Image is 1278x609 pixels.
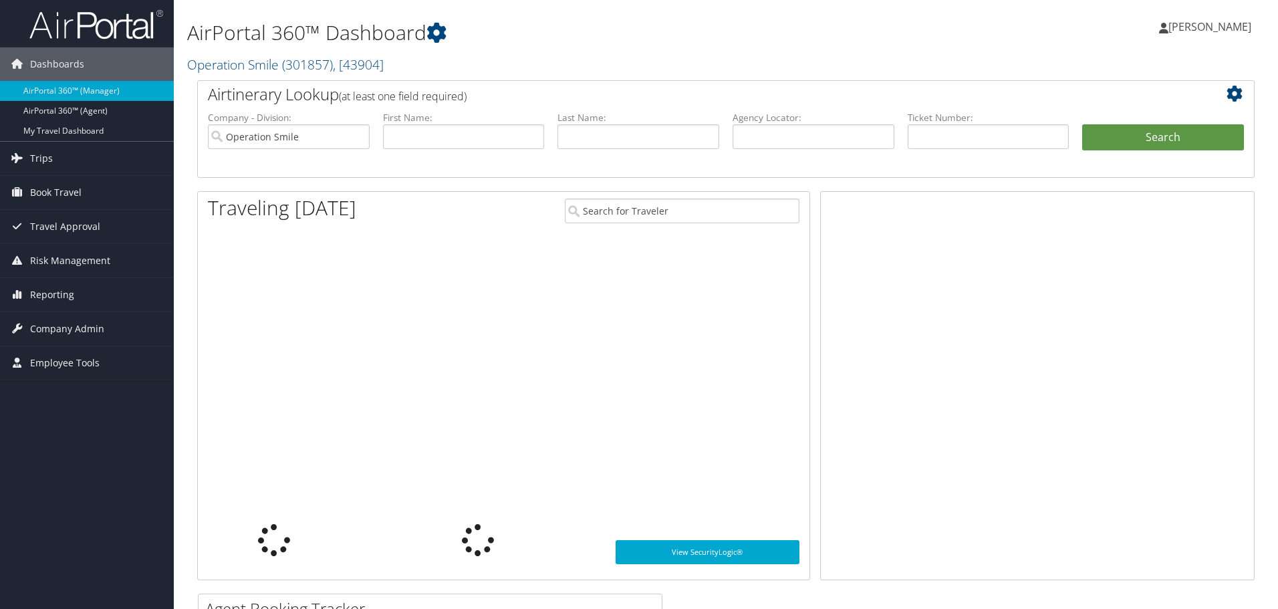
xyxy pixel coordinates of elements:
[187,19,906,47] h1: AirPortal 360™ Dashboard
[29,9,163,40] img: airportal-logo.png
[30,142,53,175] span: Trips
[208,111,370,124] label: Company - Division:
[208,194,356,222] h1: Traveling [DATE]
[1168,19,1251,34] span: [PERSON_NAME]
[333,55,384,74] span: , [ 43904 ]
[30,346,100,380] span: Employee Tools
[1082,124,1244,151] button: Search
[30,278,74,312] span: Reporting
[30,176,82,209] span: Book Travel
[282,55,333,74] span: ( 301857 )
[339,89,467,104] span: (at least one field required)
[30,47,84,81] span: Dashboards
[383,111,545,124] label: First Name:
[30,244,110,277] span: Risk Management
[1159,7,1265,47] a: [PERSON_NAME]
[208,83,1156,106] h2: Airtinerary Lookup
[30,210,100,243] span: Travel Approval
[30,312,104,346] span: Company Admin
[557,111,719,124] label: Last Name:
[616,540,799,564] a: View SecurityLogic®
[733,111,894,124] label: Agency Locator:
[565,199,799,223] input: Search for Traveler
[908,111,1069,124] label: Ticket Number:
[187,55,384,74] a: Operation Smile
